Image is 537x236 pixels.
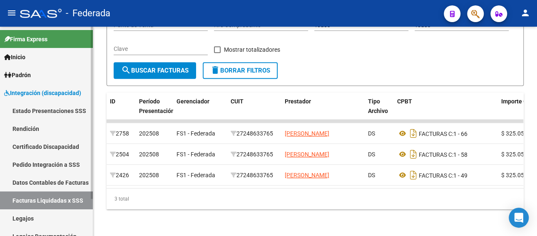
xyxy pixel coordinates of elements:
button: Borrar Filtros [203,62,278,79]
mat-icon: search [121,65,131,75]
span: DS [368,151,375,158]
span: [PERSON_NAME] [285,172,329,178]
span: FACTURAS C: [419,151,453,158]
div: 2426 [110,171,132,180]
span: FACTURAS C: [419,172,453,178]
i: Descargar documento [408,168,419,182]
datatable-header-cell: ID [107,93,136,129]
span: Período Presentación [139,98,174,114]
datatable-header-cell: Período Presentación [136,93,173,129]
span: CPBT [397,98,412,105]
span: Gerenciador [177,98,209,105]
span: 202508 [139,151,159,158]
span: Tipo Archivo [368,98,388,114]
span: DS [368,172,375,178]
datatable-header-cell: Gerenciador [173,93,227,129]
span: [PERSON_NAME] [285,151,329,158]
span: [PERSON_NAME] [285,130,329,137]
span: 202508 [139,130,159,137]
span: FS1 - Federada [177,151,215,158]
span: $ 325.056,00 [501,172,535,178]
div: Open Intercom Messenger [509,208,529,228]
div: 3 total [107,188,524,209]
span: FS1 - Federada [177,172,215,178]
datatable-header-cell: Tipo Archivo [365,93,394,129]
button: Buscar Facturas [114,62,196,79]
div: 2504 [110,150,132,159]
div: 27248633765 [231,171,278,180]
span: Padrón [4,70,31,80]
span: $ 325.056,00 [501,151,535,158]
mat-icon: person [520,8,530,18]
mat-icon: delete [210,65,220,75]
span: Buscar Facturas [121,67,189,74]
span: CUIT [231,98,244,105]
span: ID [110,98,115,105]
span: Borrar Filtros [210,67,270,74]
div: 27248633765 [231,129,278,138]
datatable-header-cell: Prestador [281,93,365,129]
datatable-header-cell: CPBT [394,93,498,129]
datatable-header-cell: CUIT [227,93,281,129]
span: Integración (discapacidad) [4,88,81,98]
div: 2758 [110,129,132,138]
span: DS [368,130,375,137]
span: 202508 [139,172,159,178]
div: 1 - 66 [397,127,495,140]
span: FS1 - Federada [177,130,215,137]
i: Descargar documento [408,127,419,140]
span: Mostrar totalizadores [224,45,280,55]
span: $ 325.056,00 [501,130,535,137]
i: Descargar documento [408,148,419,161]
div: 1 - 49 [397,168,495,182]
div: 1 - 58 [397,148,495,161]
span: FACTURAS C: [419,130,453,137]
span: - Federada [66,4,110,23]
span: Firma Express [4,35,47,44]
span: Inicio [4,53,25,62]
mat-icon: menu [7,8,17,18]
div: 27248633765 [231,150,278,159]
span: Prestador [285,98,311,105]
